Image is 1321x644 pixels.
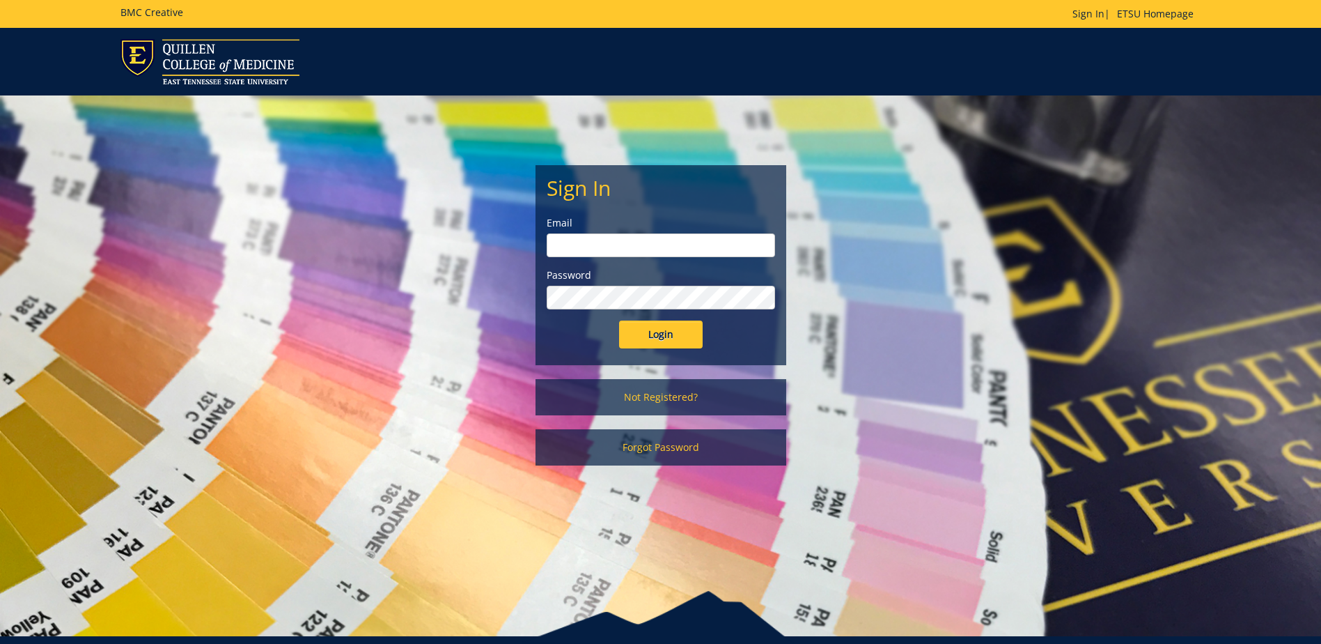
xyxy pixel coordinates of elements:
[120,7,183,17] h5: BMC Creative
[536,379,786,415] a: Not Registered?
[120,39,299,84] img: ETSU logo
[1072,7,1201,21] p: |
[1110,7,1201,20] a: ETSU Homepage
[1072,7,1104,20] a: Sign In
[547,176,775,199] h2: Sign In
[619,321,703,348] input: Login
[536,429,786,466] a: Forgot Password
[547,268,775,282] label: Password
[547,216,775,230] label: Email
